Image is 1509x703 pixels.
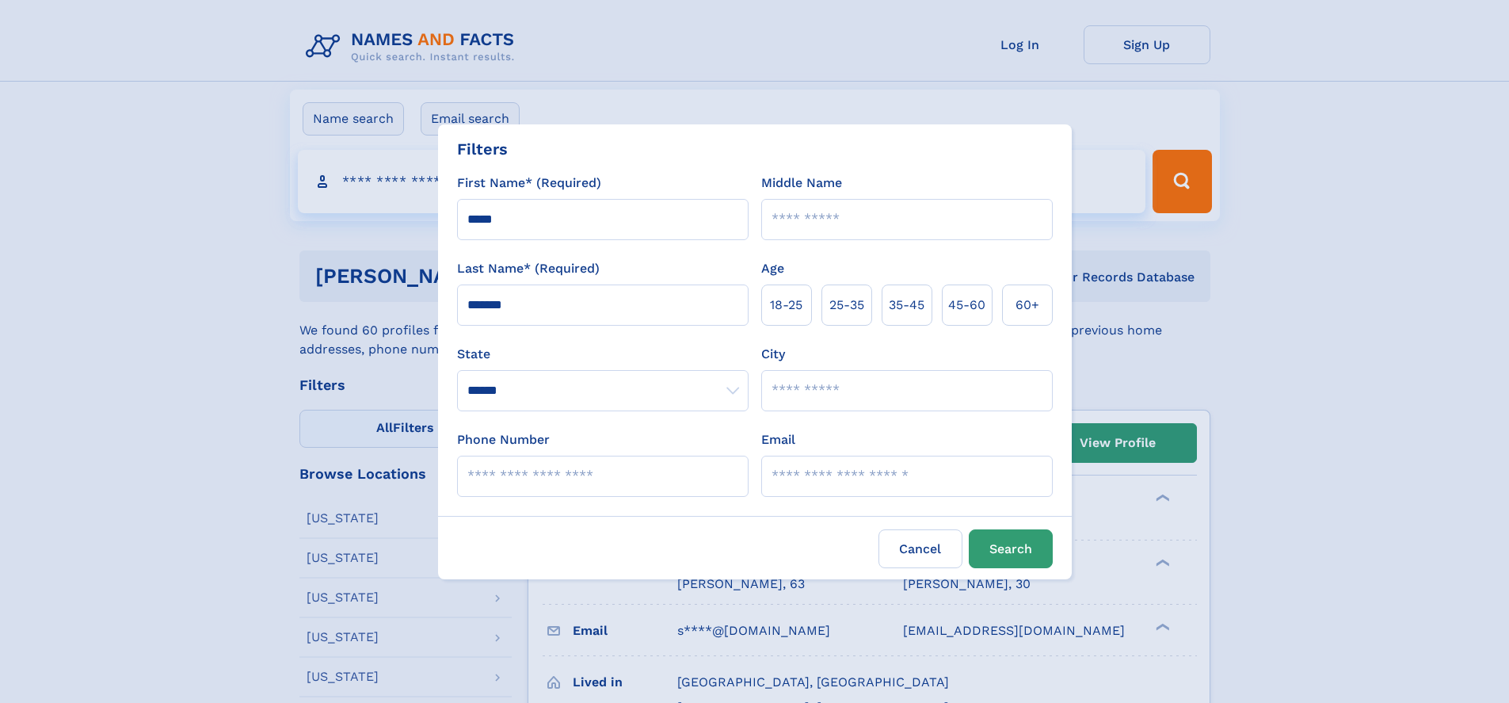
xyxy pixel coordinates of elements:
span: 18‑25 [770,296,802,315]
label: Email [761,430,795,449]
button: Search [969,529,1053,568]
label: Phone Number [457,430,550,449]
label: Middle Name [761,174,842,193]
label: Cancel [878,529,962,568]
label: First Name* (Required) [457,174,601,193]
span: 60+ [1016,296,1039,315]
label: City [761,345,785,364]
span: 25‑35 [829,296,864,315]
label: State [457,345,749,364]
label: Age [761,259,784,278]
span: 35‑45 [889,296,924,315]
label: Last Name* (Required) [457,259,600,278]
div: Filters [457,137,508,161]
span: 45‑60 [948,296,985,315]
